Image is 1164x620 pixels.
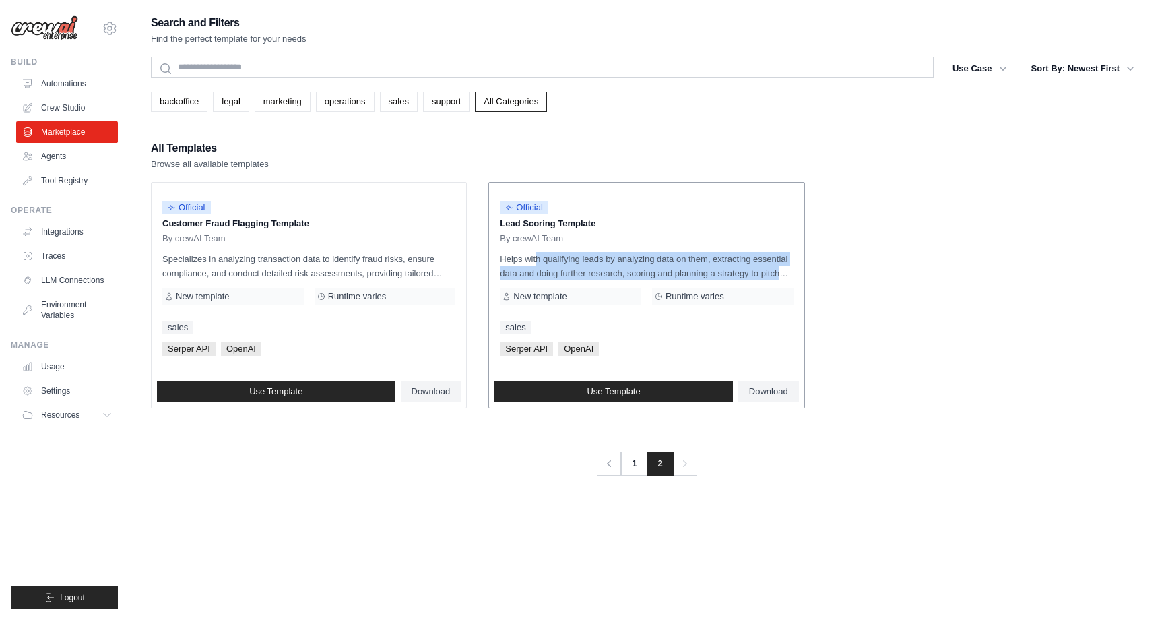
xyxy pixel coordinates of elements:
[380,92,418,112] a: sales
[16,97,118,119] a: Crew Studio
[16,356,118,377] a: Usage
[16,294,118,326] a: Environment Variables
[944,57,1015,81] button: Use Case
[11,57,118,67] div: Build
[647,452,674,476] span: 2
[249,386,302,397] span: Use Template
[500,252,793,280] p: Helps with qualifying leads by analyzing data on them, extracting essential data and doing furthe...
[16,270,118,291] a: LLM Connections
[162,321,193,334] a: sales
[494,381,733,402] a: Use Template
[16,170,118,191] a: Tool Registry
[162,342,216,356] span: Serper API
[151,32,306,46] p: Find the perfect template for your needs
[587,386,640,397] span: Use Template
[213,92,249,112] a: legal
[11,205,118,216] div: Operate
[41,410,79,421] span: Resources
[151,13,306,32] h2: Search and Filters
[16,221,118,243] a: Integrations
[11,586,118,609] button: Logout
[162,201,211,214] span: Official
[500,342,553,356] span: Serper API
[738,381,799,402] a: Download
[16,404,118,426] button: Resources
[401,381,461,402] a: Download
[500,201,548,214] span: Official
[11,15,78,41] img: Logo
[151,139,269,158] h2: All Templates
[162,252,455,280] p: Specializes in analyzing transaction data to identify fraud risks, ensure compliance, and conduct...
[16,121,118,143] a: Marketplace
[60,592,85,603] span: Logout
[16,245,118,267] a: Traces
[423,92,470,112] a: support
[162,233,226,244] span: By crewAI Team
[151,158,269,171] p: Browse all available templates
[16,380,118,402] a: Settings
[500,321,531,334] a: sales
[620,452,647,476] a: 1
[162,217,455,230] p: Customer Fraud Flagging Template
[596,452,697,476] nav: Pagination
[316,92,375,112] a: operations
[16,73,118,94] a: Automations
[475,92,547,112] a: All Categories
[1023,57,1142,81] button: Sort By: Newest First
[255,92,311,112] a: marketing
[221,342,261,356] span: OpenAI
[151,92,207,112] a: backoffice
[749,386,788,397] span: Download
[157,381,395,402] a: Use Template
[513,291,567,302] span: New template
[328,291,387,302] span: Runtime varies
[176,291,229,302] span: New template
[16,146,118,167] a: Agents
[558,342,599,356] span: OpenAI
[666,291,724,302] span: Runtime varies
[500,233,563,244] span: By crewAI Team
[11,340,118,350] div: Manage
[500,217,793,230] p: Lead Scoring Template
[412,386,451,397] span: Download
